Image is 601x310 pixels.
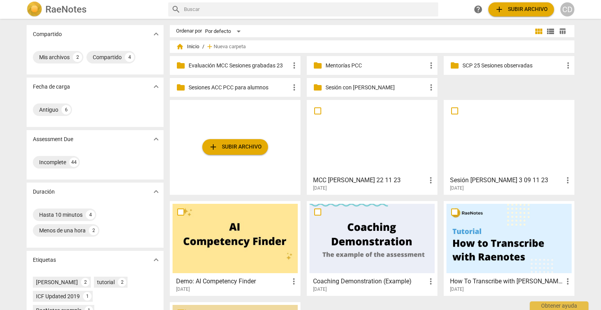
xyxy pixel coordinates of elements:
[209,142,262,152] span: Subir archivo
[545,25,556,37] button: Lista
[313,277,426,286] h3: Coaching Demonstration (Example)
[289,277,299,286] span: more_vert
[450,286,464,293] span: [DATE]
[313,176,426,185] h3: MCC Concha Amaya 22 11 23
[563,61,573,70] span: more_vert
[206,43,214,51] span: add
[176,83,185,92] span: folder
[27,2,42,17] img: Logo
[150,81,162,92] button: Mostrar más
[495,5,504,14] span: add
[73,53,82,62] div: 2
[446,204,572,292] a: How To Transcribe with [PERSON_NAME][DATE]
[313,286,327,293] span: [DATE]
[450,185,464,192] span: [DATE]
[290,61,299,70] span: more_vert
[173,204,298,292] a: Demo: AI Competency Finder[DATE]
[39,211,83,219] div: Hasta 10 minutos
[326,62,426,70] p: Mentorías PCC
[326,83,426,92] p: Sesión con Marta MCC
[176,286,190,293] span: [DATE]
[81,278,90,286] div: 2
[125,53,134,62] div: 4
[86,210,95,219] div: 4
[93,53,122,61] div: Compartido
[563,176,572,185] span: more_vert
[33,188,55,196] p: Duración
[209,142,218,152] span: add
[559,27,566,35] span: table_chart
[151,255,161,265] span: expand_more
[313,185,327,192] span: [DATE]
[189,83,290,92] p: Sesiones ACC PCC para alumnos
[150,133,162,145] button: Mostrar más
[189,62,290,70] p: Evaluación MCC Sesiones grabadas 23
[83,292,92,301] div: 1
[150,28,162,40] button: Mostrar más
[36,278,78,286] div: [PERSON_NAME]
[151,134,161,144] span: expand_more
[290,83,299,92] span: more_vert
[309,204,435,292] a: Coaching Demonstration (Example)[DATE]
[533,25,545,37] button: Cuadrícula
[45,4,86,15] h2: RaeNotes
[473,5,483,14] span: help
[450,176,563,185] h3: Sesión Concha Marta 3 09 11 23
[33,30,62,38] p: Compartido
[36,292,80,300] div: ICF Updated 2019
[118,278,126,286] div: 2
[33,135,73,143] p: Assessment Due
[546,27,555,36] span: view_list
[39,53,70,61] div: Mis archivos
[33,83,70,91] p: Fecha de carga
[176,43,199,51] span: Inicio
[150,254,162,266] button: Mostrar más
[176,43,184,51] span: home
[309,103,435,191] a: MCC [PERSON_NAME] 22 11 23[DATE]
[462,62,563,70] p: SCP 25 Sesiones observadas
[495,5,548,14] span: Subir archivo
[205,25,243,38] div: Por defecto
[176,61,185,70] span: folder
[150,186,162,198] button: Mostrar más
[89,226,98,235] div: 2
[97,278,115,286] div: tutorial
[61,105,71,114] div: 6
[27,2,162,17] a: LogoRaeNotes
[471,2,485,16] a: Obtener ayuda
[176,28,202,34] div: Ordenar por
[426,277,435,286] span: more_vert
[556,25,568,37] button: Tabla
[39,227,86,234] div: Menos de una hora
[171,5,181,14] span: search
[534,27,543,36] span: view_module
[488,2,554,16] button: Subir
[450,277,563,286] h3: How To Transcribe with RaeNotes
[151,82,161,91] span: expand_more
[184,3,435,16] input: Buscar
[151,187,161,196] span: expand_more
[563,277,572,286] span: more_vert
[560,2,574,16] button: CD
[202,139,268,155] button: Subir
[530,301,588,310] div: Obtener ayuda
[426,83,436,92] span: more_vert
[202,44,204,50] span: /
[151,29,161,39] span: expand_more
[426,176,435,185] span: more_vert
[33,256,56,264] p: Etiquetas
[176,277,289,286] h3: Demo: AI Competency Finder
[69,158,79,167] div: 44
[214,44,246,50] span: Nueva carpeta
[39,158,66,166] div: Incomplete
[39,106,58,114] div: Antiguo
[446,103,572,191] a: Sesión [PERSON_NAME] 3 09 11 23[DATE]
[313,83,322,92] span: folder
[426,61,436,70] span: more_vert
[313,61,322,70] span: folder
[450,61,459,70] span: folder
